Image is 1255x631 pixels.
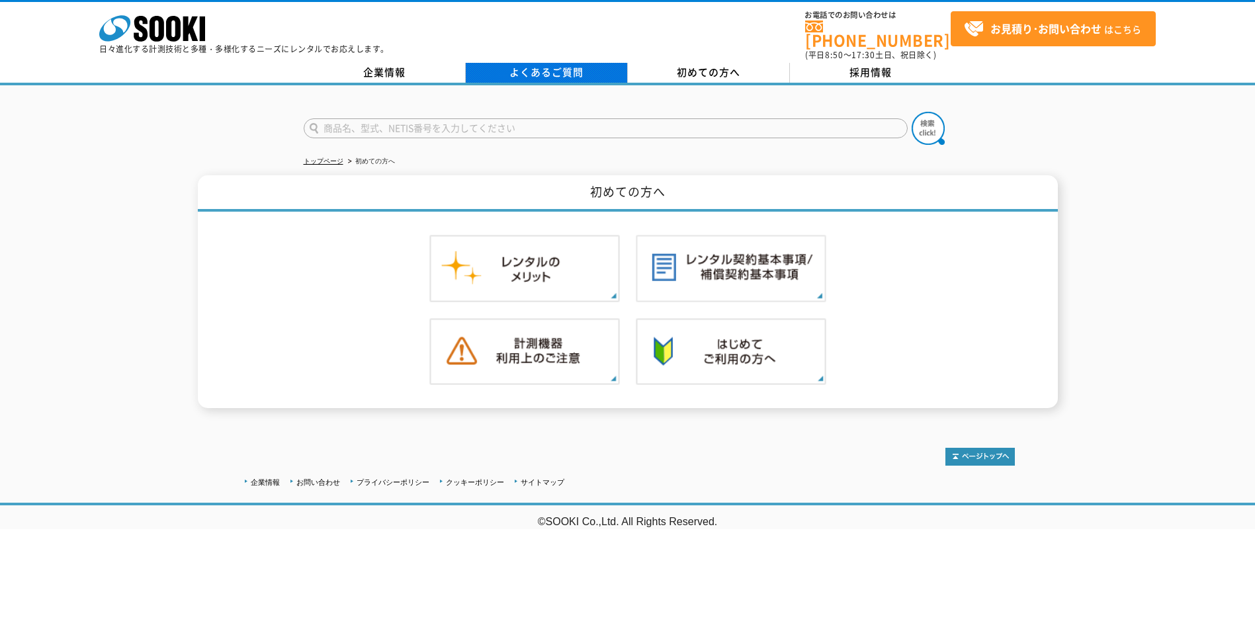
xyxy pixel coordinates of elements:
input: 商品名、型式、NETIS番号を入力してください [304,118,908,138]
h1: 初めての方へ [198,175,1058,212]
span: はこちら [964,19,1141,39]
img: レンタルのメリット [429,235,620,302]
span: 17:30 [851,49,875,61]
a: 企業情報 [251,478,280,486]
img: レンタル契約基本事項／補償契約基本事項 [636,235,826,302]
li: 初めての方へ [345,155,395,169]
span: お電話でのお問い合わせは [805,11,951,19]
a: お見積り･お問い合わせはこちら [951,11,1156,46]
span: (平日 ～ 土日、祝日除く) [805,49,936,61]
span: 初めての方へ [677,65,740,79]
a: よくあるご質問 [466,63,628,83]
a: プライバシーポリシー [357,478,429,486]
a: トップページ [304,157,343,165]
a: クッキーポリシー [446,478,504,486]
img: トップページへ [945,448,1015,466]
strong: お見積り･お問い合わせ [990,21,1102,36]
a: [PHONE_NUMBER] [805,21,951,48]
p: 日々進化する計測技術と多種・多様化するニーズにレンタルでお応えします。 [99,45,389,53]
a: サイトマップ [521,478,564,486]
a: 企業情報 [304,63,466,83]
img: btn_search.png [912,112,945,145]
span: 8:50 [825,49,844,61]
a: 採用情報 [790,63,952,83]
img: 初めての方へ [636,318,826,386]
img: 計測機器ご利用上のご注意 [429,318,620,386]
a: お問い合わせ [296,478,340,486]
a: 初めての方へ [628,63,790,83]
